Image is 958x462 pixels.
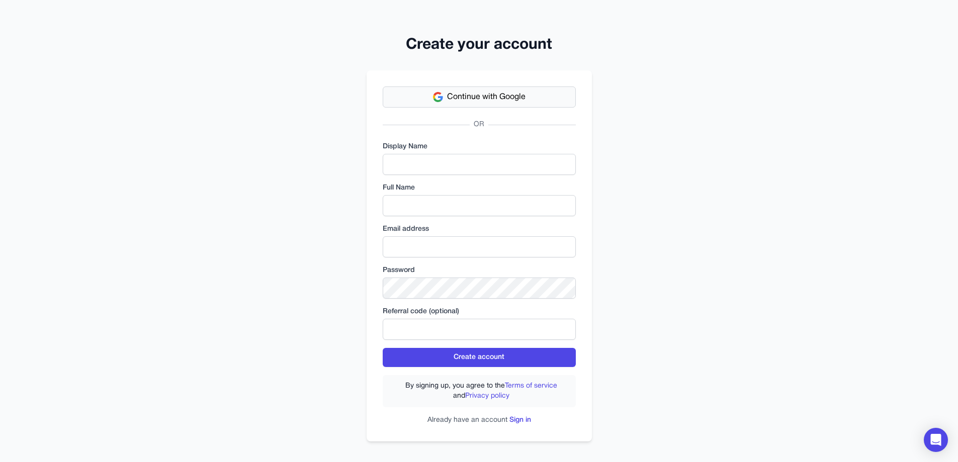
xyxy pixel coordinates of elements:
span: OR [470,120,488,130]
label: Referral code (optional) [383,307,576,317]
p: Already have an account [383,415,576,425]
label: Full Name [383,183,576,193]
div: Open Intercom Messenger [924,428,948,452]
a: Privacy policy [465,393,509,399]
label: By signing up, you agree to the and [393,381,570,401]
span: Continue with Google [447,91,526,103]
img: Google [433,92,443,102]
label: Password [383,265,576,275]
a: Terms of service [505,383,557,389]
label: Email address [383,224,576,234]
button: Create account [383,348,576,367]
a: Sign in [509,417,531,423]
h2: Create your account [367,36,592,54]
button: Continue with Google [383,86,576,108]
label: Display Name [383,142,576,152]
